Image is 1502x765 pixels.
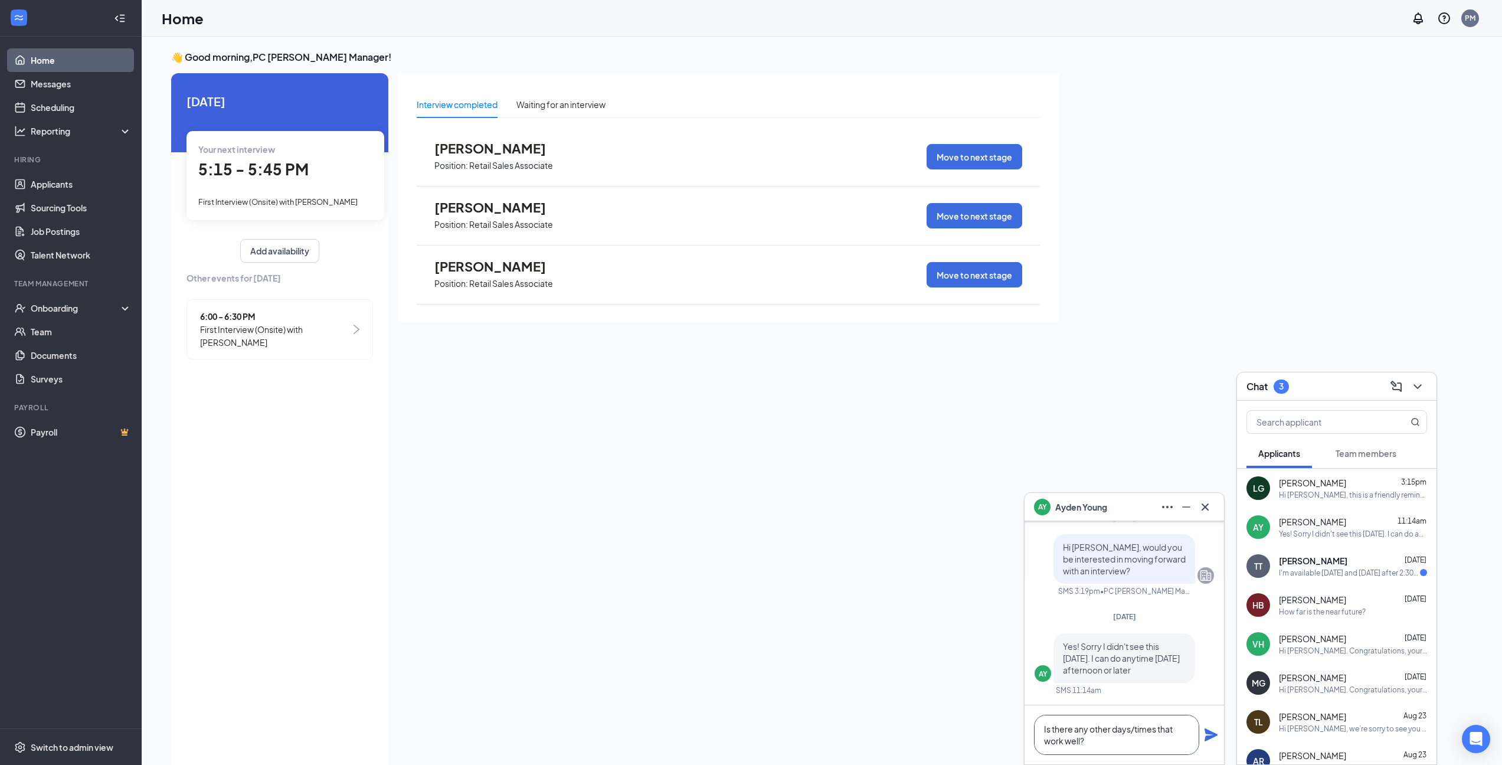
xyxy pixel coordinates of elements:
span: [DATE] [1405,594,1426,603]
textarea: Is there any other days/times that work well? [1034,715,1199,755]
svg: ChevronDown [1411,380,1425,394]
span: [PERSON_NAME] [1279,711,1346,722]
span: [DATE] [1405,555,1426,564]
div: Hi [PERSON_NAME], this is a friendly reminder. Your meeting with [PERSON_NAME]'s Closet for Retai... [1279,490,1427,500]
a: PayrollCrown [31,420,132,444]
div: Hi [PERSON_NAME]. Congratulations, your meeting with [PERSON_NAME]'s Closet for Retail Sales Asso... [1279,646,1427,656]
div: Waiting for an interview [516,98,606,111]
span: [PERSON_NAME] [1279,477,1346,489]
button: Minimize [1177,498,1196,516]
span: 3:15pm [1401,478,1426,486]
div: Hiring [14,155,129,165]
p: Position: [434,219,468,230]
button: Move to next stage [927,203,1022,228]
svg: QuestionInfo [1437,11,1451,25]
p: Retail Sales Associate [469,160,553,171]
svg: Plane [1204,728,1218,742]
div: VH [1252,638,1264,650]
span: Other events for [DATE] [186,272,373,285]
button: Move to next stage [927,262,1022,287]
div: Team Management [14,279,129,289]
a: Surveys [31,367,132,391]
div: Hi [PERSON_NAME]. Congratulations, your meeting with [PERSON_NAME]'s Closet for Retail Sales Asso... [1279,685,1427,695]
button: Cross [1196,498,1215,516]
span: 5:15 - 5:45 PM [198,159,309,179]
a: Documents [31,344,132,367]
svg: Collapse [114,12,126,24]
span: Aug 23 [1403,750,1426,759]
p: Retail Sales Associate [469,278,553,289]
span: [PERSON_NAME] [434,140,564,156]
input: Search applicant [1247,411,1387,433]
span: [PERSON_NAME] [1279,750,1346,761]
div: AY [1253,521,1264,533]
h3: 👋 Good morning, PC [PERSON_NAME] Manager ! [171,51,1059,64]
span: Hi [PERSON_NAME], would you be interested in moving forward with an interview? [1063,542,1186,576]
div: AY [1039,669,1048,679]
span: [PERSON_NAME] [434,259,564,274]
svg: Minimize [1179,500,1193,514]
span: [PERSON_NAME] [1279,633,1346,645]
span: Aug 23 [1403,711,1426,720]
div: Switch to admin view [31,741,113,753]
div: How far is the near future? [1279,607,1366,617]
svg: Ellipses [1160,500,1174,514]
span: First Interview (Onsite) with [PERSON_NAME] [198,197,358,207]
span: 6:00 - 6:30 PM [200,310,351,323]
span: First Interview (Onsite) with [PERSON_NAME] [200,323,351,349]
div: SMS 3:19pm [1058,586,1100,596]
div: LG [1253,482,1264,494]
h3: Chat [1246,380,1268,393]
span: Team members [1336,448,1396,459]
a: Talent Network [31,243,132,267]
span: Yes! Sorry I didn't see this [DATE]. I can do anytime [DATE] afternoon or later [1063,641,1180,675]
a: Sourcing Tools [31,196,132,220]
div: Open Intercom Messenger [1462,725,1490,753]
span: Applicants [1258,448,1300,459]
span: [DATE] [1405,672,1426,681]
span: Ayden Young [1055,501,1107,514]
span: [PERSON_NAME] [1279,594,1346,606]
svg: Cross [1198,500,1212,514]
div: HB [1252,599,1264,611]
svg: Notifications [1411,11,1425,25]
svg: UserCheck [14,302,26,314]
span: [PERSON_NAME] [1279,516,1346,528]
svg: Settings [14,741,26,753]
span: [PERSON_NAME] [434,200,564,215]
a: Team [31,320,132,344]
span: [PERSON_NAME] [1279,555,1347,567]
div: Interview completed [417,98,498,111]
div: TL [1254,716,1263,728]
div: SMS 11:14am [1056,685,1101,695]
div: Onboarding [31,302,122,314]
div: Payroll [14,403,129,413]
span: [DATE] [186,92,373,110]
svg: ComposeMessage [1389,380,1403,394]
div: Hi [PERSON_NAME], we’re sorry to see you go! Your meeting with [PERSON_NAME]'s Closet for Retail ... [1279,724,1427,734]
button: Ellipses [1158,498,1177,516]
a: Scheduling [31,96,132,119]
button: Add availability [240,239,319,263]
span: [PERSON_NAME] [1279,672,1346,684]
svg: Analysis [14,125,26,137]
button: ChevronDown [1408,377,1427,396]
div: TT [1254,560,1262,572]
a: Home [31,48,132,72]
p: Position: [434,278,468,289]
a: Applicants [31,172,132,196]
button: Move to next stage [927,144,1022,169]
a: Job Postings [31,220,132,243]
button: ComposeMessage [1387,377,1406,396]
span: [DATE] [1113,612,1136,621]
div: Yes! Sorry I didn't see this [DATE]. I can do anytime [DATE] afternoon or later [1279,529,1427,539]
div: I'm available [DATE] and [DATE] after 2:30pm and completely open the rest of the week. [1279,568,1420,578]
span: 11:14am [1398,516,1426,525]
div: 3 [1279,381,1284,391]
svg: WorkstreamLogo [13,12,25,24]
div: MG [1252,677,1265,689]
div: Reporting [31,125,132,137]
p: Position: [434,160,468,171]
svg: MagnifyingGlass [1411,417,1420,427]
